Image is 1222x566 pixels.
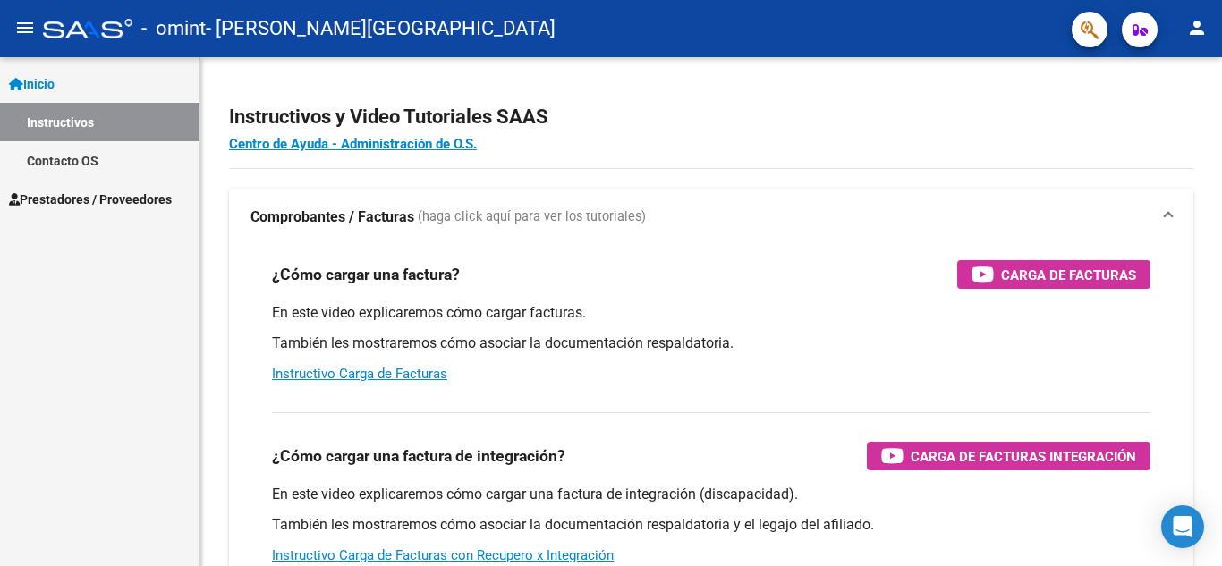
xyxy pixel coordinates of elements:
span: - [PERSON_NAME][GEOGRAPHIC_DATA] [206,9,556,48]
h2: Instructivos y Video Tutoriales SAAS [229,100,1193,134]
a: Centro de Ayuda - Administración de O.S. [229,136,477,152]
p: En este video explicaremos cómo cargar una factura de integración (discapacidad). [272,485,1150,504]
button: Carga de Facturas [957,260,1150,289]
span: Prestadores / Proveedores [9,190,172,209]
mat-expansion-panel-header: Comprobantes / Facturas (haga click aquí para ver los tutoriales) [229,189,1193,246]
a: Instructivo Carga de Facturas con Recupero x Integración [272,547,614,563]
span: Inicio [9,74,55,94]
div: Open Intercom Messenger [1161,505,1204,548]
span: - omint [141,9,206,48]
p: En este video explicaremos cómo cargar facturas. [272,303,1150,323]
p: También les mostraremos cómo asociar la documentación respaldatoria. [272,334,1150,353]
mat-icon: person [1186,17,1208,38]
span: Carga de Facturas Integración [911,445,1136,468]
mat-icon: menu [14,17,36,38]
h3: ¿Cómo cargar una factura? [272,262,460,287]
h3: ¿Cómo cargar una factura de integración? [272,444,565,469]
p: También les mostraremos cómo asociar la documentación respaldatoria y el legajo del afiliado. [272,515,1150,535]
span: Carga de Facturas [1001,264,1136,286]
strong: Comprobantes / Facturas [250,207,414,227]
button: Carga de Facturas Integración [867,442,1150,470]
a: Instructivo Carga de Facturas [272,366,447,382]
span: (haga click aquí para ver los tutoriales) [418,207,646,227]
